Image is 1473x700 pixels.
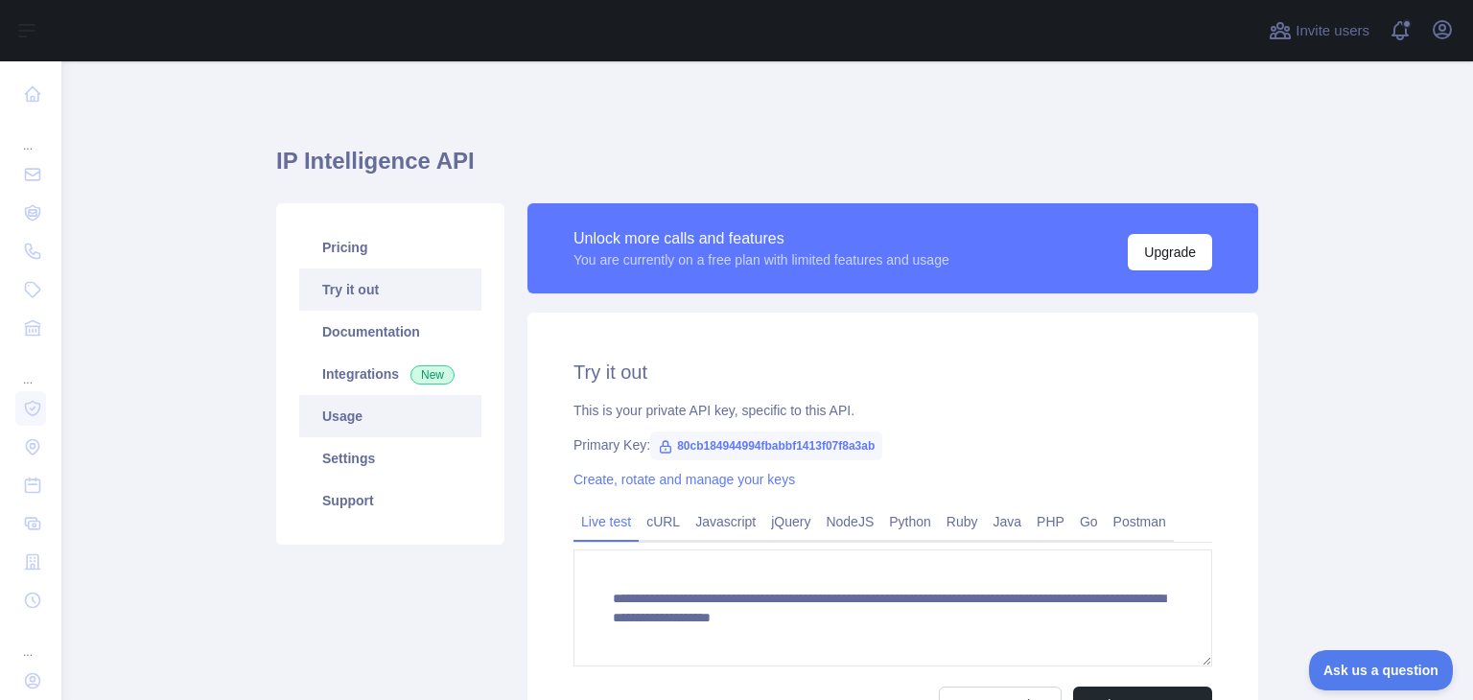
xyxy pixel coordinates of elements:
[881,506,939,537] a: Python
[939,506,986,537] a: Ruby
[573,435,1212,455] div: Primary Key:
[299,437,481,479] a: Settings
[299,395,481,437] a: Usage
[15,349,46,387] div: ...
[573,250,949,269] div: You are currently on a free plan with limited features and usage
[650,432,882,460] span: 80cb184944994fbabbf1413f07f8a3ab
[299,311,481,353] a: Documentation
[573,227,949,250] div: Unlock more calls and features
[1309,650,1454,690] iframe: Toggle Customer Support
[299,268,481,311] a: Try it out
[1106,506,1174,537] a: Postman
[639,506,688,537] a: cURL
[1128,234,1212,270] button: Upgrade
[573,472,795,487] a: Create, rotate and manage your keys
[1072,506,1106,537] a: Go
[573,506,639,537] a: Live test
[818,506,881,537] a: NodeJS
[1029,506,1072,537] a: PHP
[573,359,1212,385] h2: Try it out
[573,401,1212,420] div: This is your private API key, specific to this API.
[1296,20,1369,42] span: Invite users
[1265,15,1373,46] button: Invite users
[299,479,481,522] a: Support
[276,146,1258,192] h1: IP Intelligence API
[986,506,1030,537] a: Java
[410,365,455,385] span: New
[763,506,818,537] a: jQuery
[299,226,481,268] a: Pricing
[15,115,46,153] div: ...
[15,621,46,660] div: ...
[299,353,481,395] a: Integrations New
[688,506,763,537] a: Javascript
